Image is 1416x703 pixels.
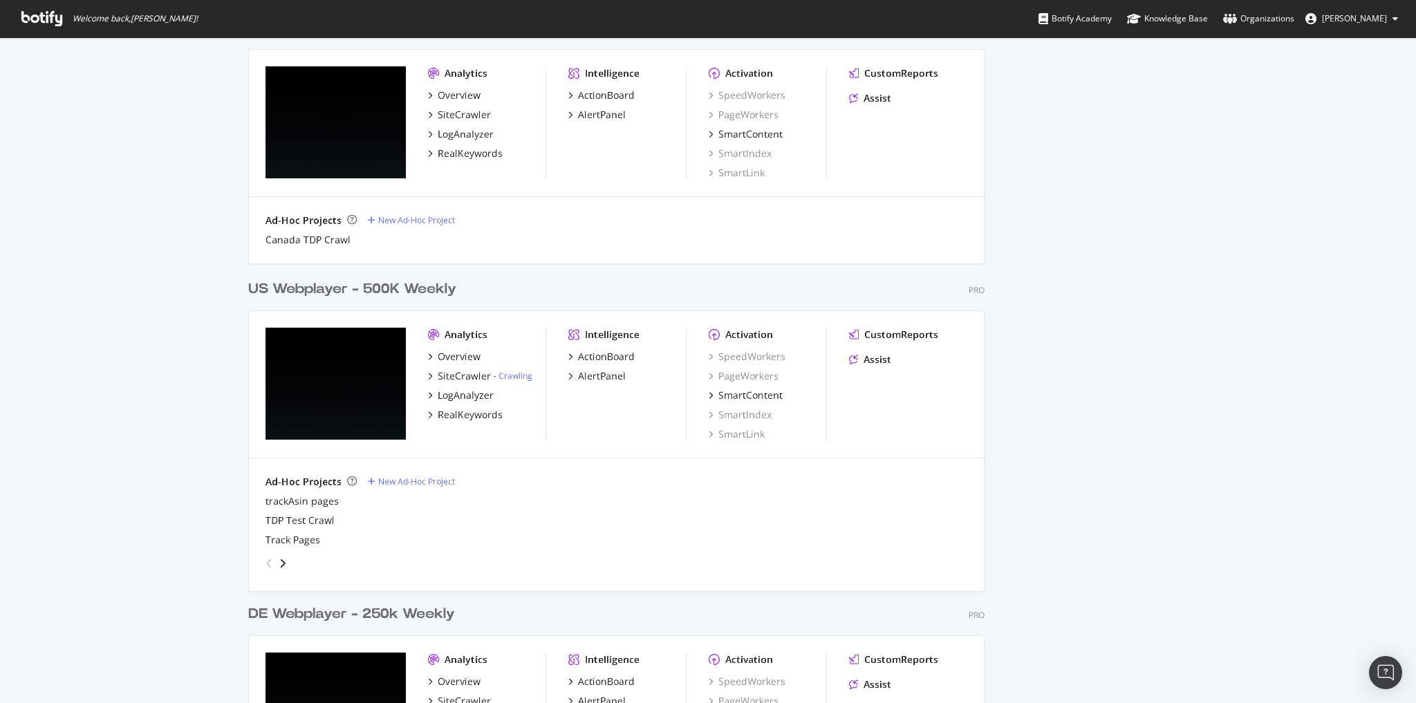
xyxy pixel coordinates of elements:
a: SiteCrawler [428,108,491,122]
div: angle-left [260,552,278,574]
div: SiteCrawler [438,369,491,383]
a: ActionBoard [568,675,635,688]
div: Assist [864,91,891,105]
a: RealKeywords [428,408,503,422]
img: music.amazon.com [265,328,406,440]
div: RealKeywords [438,147,503,160]
a: CustomReports [849,328,938,341]
div: Activation [725,66,773,80]
div: AlertPanel [578,108,626,122]
div: Open Intercom Messenger [1369,656,1402,689]
a: AlertPanel [568,108,626,122]
a: SmartLink [709,427,765,441]
a: ActionBoard [568,88,635,102]
div: Pro [969,284,985,296]
a: PageWorkers [709,108,779,122]
div: Organizations [1223,12,1294,26]
a: SiteCrawler- Crawling [428,369,532,383]
div: angle-right [278,556,288,570]
a: AlertPanel [568,369,626,383]
div: Intelligence [585,66,640,80]
a: Overview [428,88,481,102]
a: Crawling [499,370,532,382]
div: Knowledge Base [1127,12,1208,26]
a: SmartContent [709,388,783,402]
a: Assist [849,91,891,105]
div: ActionBoard [578,675,635,688]
a: SpeedWorkers [709,350,785,364]
div: Pro [969,609,985,621]
div: SiteCrawler [438,108,491,122]
div: Activation [725,653,773,666]
div: AlertPanel [578,369,626,383]
a: SmartIndex [709,147,772,160]
a: LogAnalyzer [428,388,494,402]
div: Overview [438,350,481,364]
div: Overview [438,675,481,688]
div: Ad-Hoc Projects [265,214,342,227]
a: Track Pages [265,533,320,547]
a: Assist [849,353,891,366]
div: LogAnalyzer [438,388,494,402]
a: DE Webplayer - 250k Weekly [248,604,460,624]
div: Overview [438,88,481,102]
div: New Ad-Hoc Project [378,476,455,487]
a: PageWorkers [709,369,779,383]
div: Ad-Hoc Projects [265,475,342,489]
div: SpeedWorkers [709,88,785,102]
a: CustomReports [849,66,938,80]
div: Intelligence [585,328,640,341]
a: SmartContent [709,127,783,141]
button: [PERSON_NAME] [1294,8,1409,30]
div: Assist [864,353,891,366]
a: New Ad-Hoc Project [368,476,455,487]
div: ActionBoard [578,88,635,102]
a: SmartIndex [709,408,772,422]
a: Assist [849,677,891,691]
div: CustomReports [864,66,938,80]
a: CustomReports [849,653,938,666]
span: Welcome back, [PERSON_NAME] ! [73,13,198,24]
div: Intelligence [585,653,640,666]
a: TDP Test Crawl [265,514,335,527]
a: US Webplayer - 500K Weekly [248,279,462,299]
div: Botify Academy [1038,12,1112,26]
a: SmartLink [709,166,765,180]
div: Assist [864,677,891,691]
div: Analytics [445,653,487,666]
a: trackAsin pages [265,494,339,508]
a: SpeedWorkers [709,675,785,688]
a: Canada TDP Crawl [265,233,351,247]
div: - [494,370,532,382]
div: DE Webplayer - 250k Weekly [248,604,455,624]
span: Tyler Trent [1322,12,1387,24]
div: CustomReports [864,328,938,341]
div: US Webplayer - 500K Weekly [248,279,456,299]
div: CustomReports [864,653,938,666]
div: Analytics [445,66,487,80]
a: LogAnalyzer [428,127,494,141]
a: Overview [428,350,481,364]
div: ActionBoard [578,350,635,364]
div: New Ad-Hoc Project [378,214,455,226]
a: RealKeywords [428,147,503,160]
img: music.amazon.ca [265,66,406,178]
a: Overview [428,675,481,688]
div: Analytics [445,328,487,341]
div: SmartContent [718,388,783,402]
div: SmartContent [718,127,783,141]
a: New Ad-Hoc Project [368,214,455,226]
div: Activation [725,328,773,341]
